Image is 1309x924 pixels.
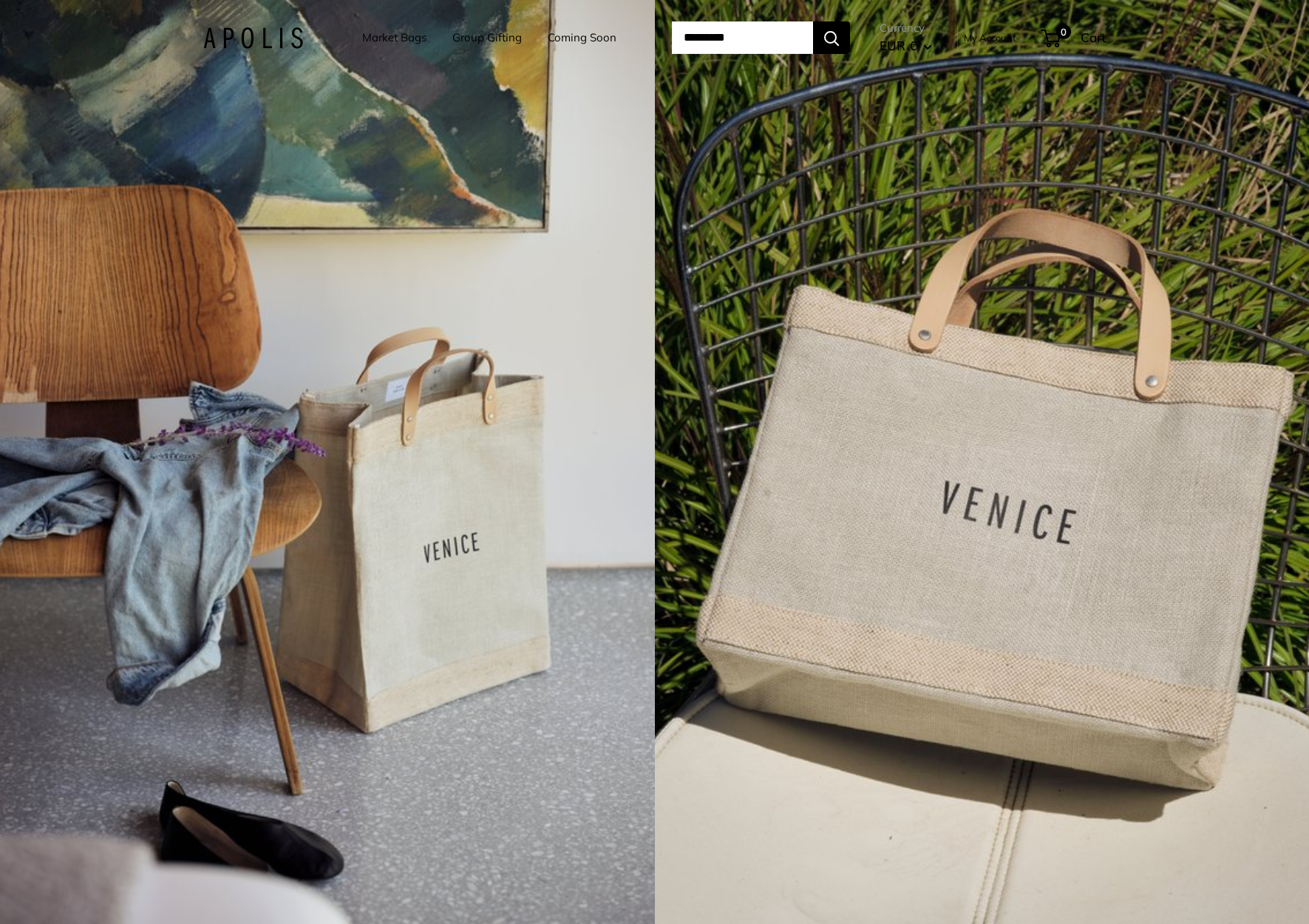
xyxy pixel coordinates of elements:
[203,27,303,49] img: Apolis
[964,29,1016,47] a: My Account
[880,18,932,38] span: Currency
[1081,30,1106,45] span: Cart
[1056,24,1071,39] span: 0
[362,27,426,48] a: Market Bags
[880,38,917,53] span: EUR €
[672,21,813,54] input: Search...
[548,27,616,48] a: Coming Soon
[452,27,522,48] a: Group Gifting
[880,34,932,58] button: EUR €
[813,21,850,54] button: Search
[1042,26,1106,50] a: 0 Cart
